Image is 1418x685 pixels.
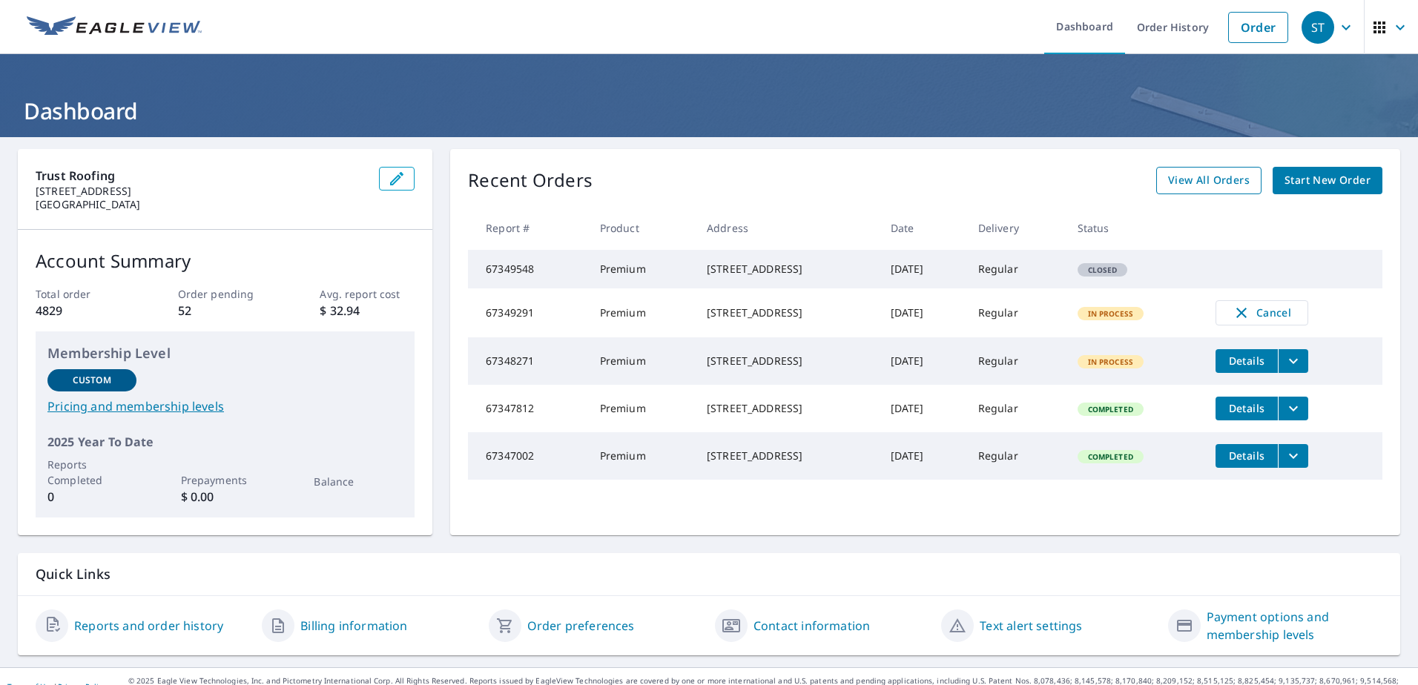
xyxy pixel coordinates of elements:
button: filesDropdownBtn-67348271 [1278,349,1308,373]
button: filesDropdownBtn-67347812 [1278,397,1308,420]
td: 67347812 [468,385,587,432]
a: Pricing and membership levels [47,397,403,415]
h1: Dashboard [18,96,1400,126]
a: Start New Order [1273,167,1382,194]
div: [STREET_ADDRESS] [707,305,867,320]
th: Address [695,206,879,250]
th: Date [879,206,966,250]
span: Completed [1079,404,1142,414]
button: detailsBtn-67347002 [1216,444,1278,468]
th: Delivery [966,206,1066,250]
td: 67348271 [468,337,587,385]
td: Premium [588,288,695,337]
p: Account Summary [36,248,415,274]
p: Membership Level [47,343,403,363]
td: [DATE] [879,385,966,432]
p: Quick Links [36,565,1382,583]
p: Custom [73,374,111,387]
td: [DATE] [879,250,966,288]
a: View All Orders [1156,167,1262,194]
button: detailsBtn-67348271 [1216,349,1278,373]
p: Prepayments [181,472,270,488]
td: 67349548 [468,250,587,288]
td: Regular [966,385,1066,432]
td: Regular [966,250,1066,288]
img: EV Logo [27,16,202,39]
td: Regular [966,337,1066,385]
td: Regular [966,432,1066,480]
span: Cancel [1231,304,1293,322]
span: In Process [1079,357,1143,367]
div: [STREET_ADDRESS] [707,449,867,463]
td: 67349291 [468,288,587,337]
p: 52 [178,302,273,320]
p: Recent Orders [468,167,593,194]
p: 2025 Year To Date [47,433,403,451]
th: Report # [468,206,587,250]
div: [STREET_ADDRESS] [707,401,867,416]
button: filesDropdownBtn-67347002 [1278,444,1308,468]
a: Reports and order history [74,617,223,635]
td: 67347002 [468,432,587,480]
a: Billing information [300,617,407,635]
button: detailsBtn-67347812 [1216,397,1278,420]
a: Order preferences [527,617,635,635]
span: Details [1224,354,1269,368]
p: [STREET_ADDRESS] [36,185,367,198]
a: Text alert settings [980,617,1082,635]
a: Contact information [753,617,870,635]
td: [DATE] [879,337,966,385]
span: Closed [1079,265,1127,275]
a: Order [1228,12,1288,43]
div: ST [1302,11,1334,44]
p: Order pending [178,286,273,302]
p: Total order [36,286,131,302]
span: Details [1224,401,1269,415]
p: 4829 [36,302,131,320]
span: View All Orders [1168,171,1250,190]
div: [STREET_ADDRESS] [707,354,867,368]
th: Product [588,206,695,250]
span: Start New Order [1285,171,1371,190]
td: Premium [588,385,695,432]
td: [DATE] [879,288,966,337]
button: Cancel [1216,300,1308,325]
p: $ 32.94 [320,302,415,320]
th: Status [1066,206,1204,250]
span: Details [1224,449,1269,463]
td: Regular [966,288,1066,337]
p: Reports Completed [47,457,136,488]
a: Payment options and membership levels [1207,608,1382,643]
td: [DATE] [879,432,966,480]
td: Premium [588,250,695,288]
span: In Process [1079,308,1143,319]
td: Premium [588,337,695,385]
p: Avg. report cost [320,286,415,302]
span: Completed [1079,451,1142,462]
p: Trust Roofing [36,167,367,185]
p: [GEOGRAPHIC_DATA] [36,198,367,211]
div: [STREET_ADDRESS] [707,262,867,277]
p: 0 [47,488,136,506]
p: $ 0.00 [181,488,270,506]
p: Balance [314,474,403,489]
td: Premium [588,432,695,480]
